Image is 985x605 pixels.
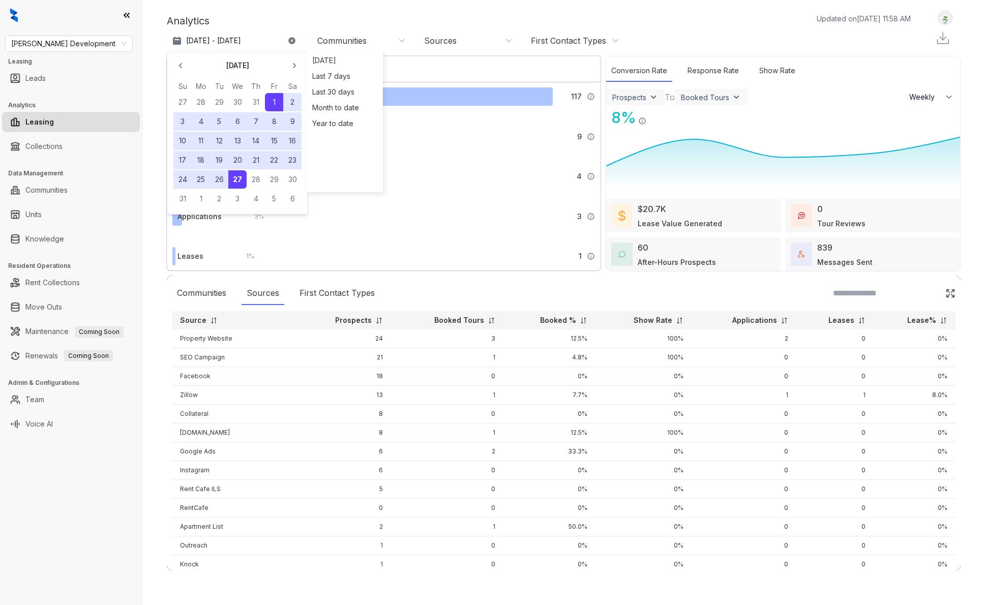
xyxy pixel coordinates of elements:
p: [DATE] [226,60,249,71]
td: 0 [796,329,874,348]
td: 0% [503,499,595,518]
td: 0 [692,461,796,480]
td: 0 [796,536,874,555]
td: 8 [298,405,391,423]
td: 0 [391,367,503,386]
td: 3 [391,329,503,348]
button: 19 [210,151,228,169]
td: 1 [692,386,796,405]
td: Zillow [172,386,298,405]
li: Collections [2,136,140,157]
a: Knowledge [25,229,64,249]
td: 0 [391,499,503,518]
td: 5 [298,480,391,499]
th: Sunday [173,81,192,92]
td: 33.3% [503,442,595,461]
button: 21 [247,151,265,169]
button: 23 [283,151,302,169]
th: Friday [265,81,283,92]
td: 0% [874,555,956,574]
div: Last 7 days [309,68,380,84]
img: ViewFilterArrow [648,92,659,102]
button: 15 [265,132,283,150]
td: Knock [172,555,298,574]
td: 6 [298,442,391,461]
span: 4 [577,171,582,182]
button: 13 [228,132,247,150]
td: 0% [874,348,956,367]
td: [DOMAIN_NAME] [172,423,298,442]
td: 0% [503,461,595,480]
button: 29 [265,170,283,189]
button: 7 [247,112,265,131]
img: UserAvatar [938,13,952,23]
td: 50.0% [503,518,595,536]
td: 0% [874,518,956,536]
td: 12.5% [503,423,595,442]
a: Move Outs [25,297,62,317]
td: 0% [874,536,956,555]
img: LeaseValue [618,209,625,222]
span: 1 [579,251,582,262]
td: 0% [595,536,692,555]
button: 30 [283,170,302,189]
button: 16 [283,132,302,150]
img: Download [935,31,950,46]
td: 4.8% [503,348,595,367]
td: 100% [595,348,692,367]
img: sorting [940,317,947,324]
td: 0% [595,518,692,536]
li: Communities [2,180,140,200]
img: Click Icon [646,108,662,123]
span: 3 [577,211,582,222]
td: 7.7% [503,386,595,405]
td: Rent Cafe ILS [172,480,298,499]
button: 4 [247,190,265,208]
img: logo [10,8,18,22]
h3: Admin & Configurations [8,378,142,387]
td: 0% [503,555,595,574]
div: Messages Sent [817,257,873,267]
div: Year to date [309,115,380,131]
a: Team [25,389,44,410]
img: sorting [858,317,865,324]
td: 0% [503,405,595,423]
td: 1 [391,386,503,405]
img: AfterHoursConversations [618,251,625,258]
button: 31 [173,190,192,208]
td: RentCafe [172,499,298,518]
th: Tuesday [210,81,228,92]
li: Move Outs [2,297,140,317]
div: Lease Value Generated [638,218,722,229]
td: 0 [391,555,503,574]
li: Voice AI [2,414,140,434]
div: After-Hours Prospects [638,257,716,267]
a: Collections [25,136,63,157]
td: 0 [796,555,874,574]
p: Booked % [540,315,576,325]
span: Davis Development [11,36,127,51]
li: Team [2,389,140,410]
div: Communities [317,35,367,46]
td: 13 [298,386,391,405]
button: 18 [192,151,210,169]
td: 0% [874,329,956,348]
td: Outreach [172,536,298,555]
button: 17 [173,151,192,169]
button: 28 [247,170,265,189]
td: 0% [874,480,956,499]
img: TotalFum [798,251,805,258]
span: Weekly [909,92,940,102]
td: 0% [595,499,692,518]
button: [DATE] - [DATE] [167,32,304,50]
td: 0% [874,442,956,461]
td: 0 [692,480,796,499]
td: 0% [874,461,956,480]
td: 0% [503,536,595,555]
td: 8.0% [874,386,956,405]
div: Leases [177,251,203,262]
div: 0 [817,203,823,215]
a: Leads [25,68,46,88]
td: 0 [796,518,874,536]
button: 2 [210,190,228,208]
